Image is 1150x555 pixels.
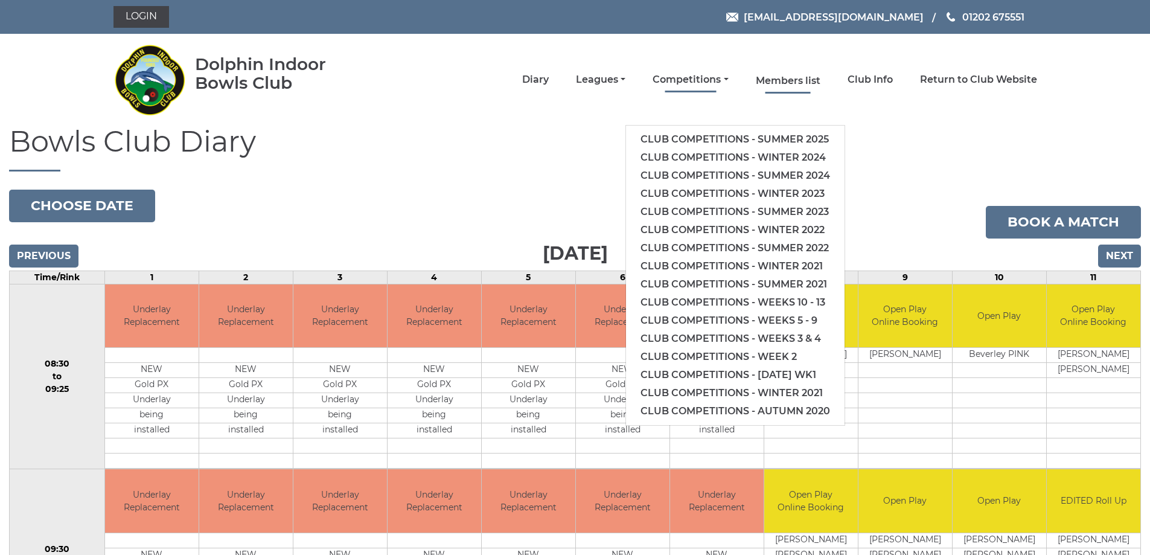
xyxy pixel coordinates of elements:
td: Underlay Replacement [293,469,387,533]
a: Club competitions - Summer 2021 [626,275,845,294]
td: [PERSON_NAME] [953,533,1046,548]
td: installed [388,423,481,438]
a: Club competitions - Winter 2021 [626,257,845,275]
a: Club competitions - Weeks 10 - 13 [626,294,845,312]
a: Competitions [653,73,728,86]
td: installed [482,423,575,438]
td: Underlay Replacement [105,469,199,533]
td: Underlay Replacement [199,284,293,348]
td: Underlay [293,393,387,408]
td: installed [293,423,387,438]
h1: Bowls Club Diary [9,126,1141,172]
td: Gold PX [293,378,387,393]
td: Underlay Replacement [482,469,575,533]
input: Previous [9,245,78,268]
td: NEW [482,363,575,378]
td: 4 [387,271,481,284]
a: Members list [756,74,820,88]
td: being [482,408,575,423]
td: [PERSON_NAME] [1047,533,1140,548]
td: Open Play [858,469,952,533]
td: [PERSON_NAME] [764,533,858,548]
td: 11 [1046,271,1140,284]
td: Underlay [388,393,481,408]
td: Underlay Replacement [576,469,669,533]
td: being [576,408,669,423]
td: NEW [576,363,669,378]
td: NEW [388,363,481,378]
a: Club competitions - Summer 2023 [626,203,845,221]
td: being [105,408,199,423]
td: EDITED Roll Up [1047,469,1140,533]
img: Dolphin Indoor Bowls Club [113,37,186,122]
td: being [388,408,481,423]
td: Beverley PINK [953,348,1046,363]
td: [PERSON_NAME] [1047,363,1140,378]
td: installed [199,423,293,438]
a: Club competitions - Summer 2025 [626,130,845,149]
a: Club competitions - Summer 2024 [626,167,845,185]
td: 1 [104,271,199,284]
td: [PERSON_NAME] [858,533,952,548]
button: Choose date [9,190,155,222]
a: Login [113,6,169,28]
td: installed [670,423,764,438]
td: installed [576,423,669,438]
a: Leagues [576,73,625,86]
td: 5 [481,271,575,284]
a: Club Info [848,73,893,86]
td: Gold PX [199,378,293,393]
a: Phone us 01202 675551 [945,10,1024,25]
img: Phone us [947,12,955,22]
a: Club competitions - Weeks 5 - 9 [626,312,845,330]
td: Underlay Replacement [199,469,293,533]
td: NEW [105,363,199,378]
td: Underlay Replacement [388,284,481,348]
td: NEW [293,363,387,378]
td: Underlay Replacement [105,284,199,348]
td: Gold PX [576,378,669,393]
a: Club competitions - Summer 2022 [626,239,845,257]
td: Open Play [953,284,1046,348]
td: Time/Rink [10,271,105,284]
input: Next [1098,245,1141,268]
td: Underlay Replacement [482,284,575,348]
a: Club competitions - Weeks 3 & 4 [626,330,845,348]
a: Diary [522,73,549,86]
td: Open Play [953,469,1046,533]
span: 01202 675551 [962,11,1024,22]
td: 3 [293,271,387,284]
td: Underlay Replacement [388,469,481,533]
td: Underlay [199,393,293,408]
td: Gold PX [388,378,481,393]
a: Return to Club Website [920,73,1037,86]
ul: Competitions [625,125,845,426]
td: Underlay [482,393,575,408]
td: Open Play Online Booking [1047,284,1140,348]
a: Club competitions - Winter 2021 [626,384,845,402]
td: Open Play Online Booking [764,469,858,533]
a: Club competitions - [DATE] wk1 [626,366,845,384]
a: Club competitions - Winter 2023 [626,185,845,203]
a: Club competitions - Autumn 2020 [626,402,845,420]
td: being [293,408,387,423]
div: Dolphin Indoor Bowls Club [195,55,365,92]
td: Underlay Replacement [576,284,669,348]
td: [PERSON_NAME] [858,348,952,363]
td: NEW [199,363,293,378]
td: 10 [952,271,1046,284]
td: 2 [199,271,293,284]
span: [EMAIL_ADDRESS][DOMAIN_NAME] [744,11,924,22]
a: Book a match [986,206,1141,239]
a: Club competitions - Winter 2024 [626,149,845,167]
td: [PERSON_NAME] [1047,348,1140,363]
td: Underlay [576,393,669,408]
td: Underlay Replacement [670,469,764,533]
td: 9 [858,271,952,284]
td: 08:30 to 09:25 [10,284,105,469]
a: Club competitions - Week 2 [626,348,845,366]
td: Open Play Online Booking [858,284,952,348]
td: being [199,408,293,423]
td: installed [105,423,199,438]
td: Gold PX [105,378,199,393]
